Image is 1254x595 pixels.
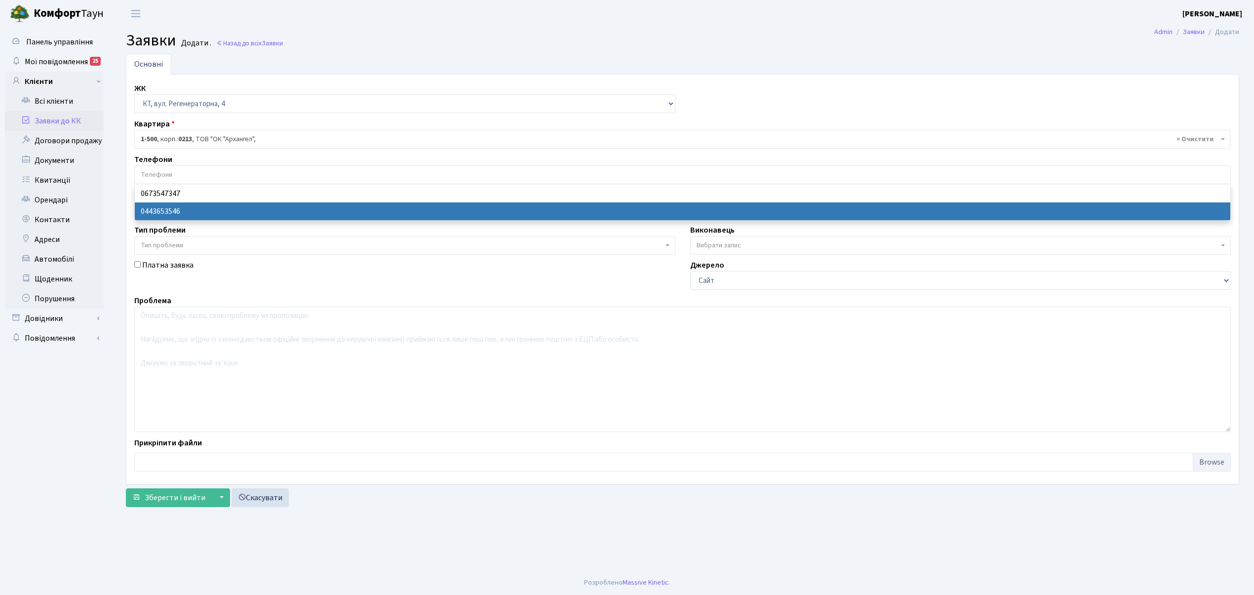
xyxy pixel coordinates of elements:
[5,131,104,151] a: Договори продажу
[134,130,1231,149] span: <b>1-500</b>, корп.: <b>0213</b>, ТОВ "ОК "Архангел",
[145,492,205,503] span: Зберегти і вийти
[135,185,1230,202] li: 0673547347
[141,134,157,144] b: 1-500
[126,488,212,507] button: Зберегти і вийти
[5,230,104,249] a: Адреси
[5,269,104,289] a: Щоденник
[90,57,101,66] div: 25
[123,5,148,22] button: Переключити навігацію
[5,32,104,52] a: Панель управління
[5,72,104,91] a: Клієнти
[262,39,283,48] span: Заявки
[179,39,211,48] small: Додати .
[135,166,1230,184] input: Телефони
[141,240,183,250] span: Тип проблеми
[5,328,104,348] a: Повідомлення
[135,202,1230,220] li: 0443653546
[584,577,670,588] div: Розроблено .
[5,210,104,230] a: Контакти
[141,134,1218,144] span: <b>1-500</b>, корп.: <b>0213</b>, ТОВ "ОК "Архангел",
[178,134,192,144] b: 0213
[690,259,724,271] label: Джерело
[134,118,175,130] label: Квартира
[5,289,104,309] a: Порушення
[5,249,104,269] a: Автомобілі
[5,309,104,328] a: Довідники
[623,577,668,588] a: Massive Kinetic
[5,111,104,131] a: Заявки до КК
[5,91,104,111] a: Всі клієнти
[690,224,735,236] label: Виконавець
[34,5,104,22] span: Таун
[134,295,171,307] label: Проблема
[134,82,146,94] label: ЖК
[697,240,741,250] span: Вибрати запис
[1183,27,1205,37] a: Заявки
[1154,27,1173,37] a: Admin
[1182,8,1242,19] b: [PERSON_NAME]
[25,56,88,67] span: Мої повідомлення
[34,5,81,21] b: Комфорт
[5,52,104,72] a: Мої повідомлення25
[10,4,30,24] img: logo.png
[1205,27,1239,38] li: Додати
[232,488,289,507] a: Скасувати
[134,437,202,449] label: Прикріпити файли
[216,39,283,48] a: Назад до всіхЗаявки
[126,29,176,52] span: Заявки
[26,37,93,47] span: Панель управління
[1139,22,1254,42] nav: breadcrumb
[1182,8,1242,20] a: [PERSON_NAME]
[134,224,186,236] label: Тип проблеми
[142,259,194,271] label: Платна заявка
[134,154,172,165] label: Телефони
[126,54,171,75] a: Основні
[5,170,104,190] a: Квитанції
[1176,134,1214,144] span: Видалити всі елементи
[5,151,104,170] a: Документи
[5,190,104,210] a: Орендарі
